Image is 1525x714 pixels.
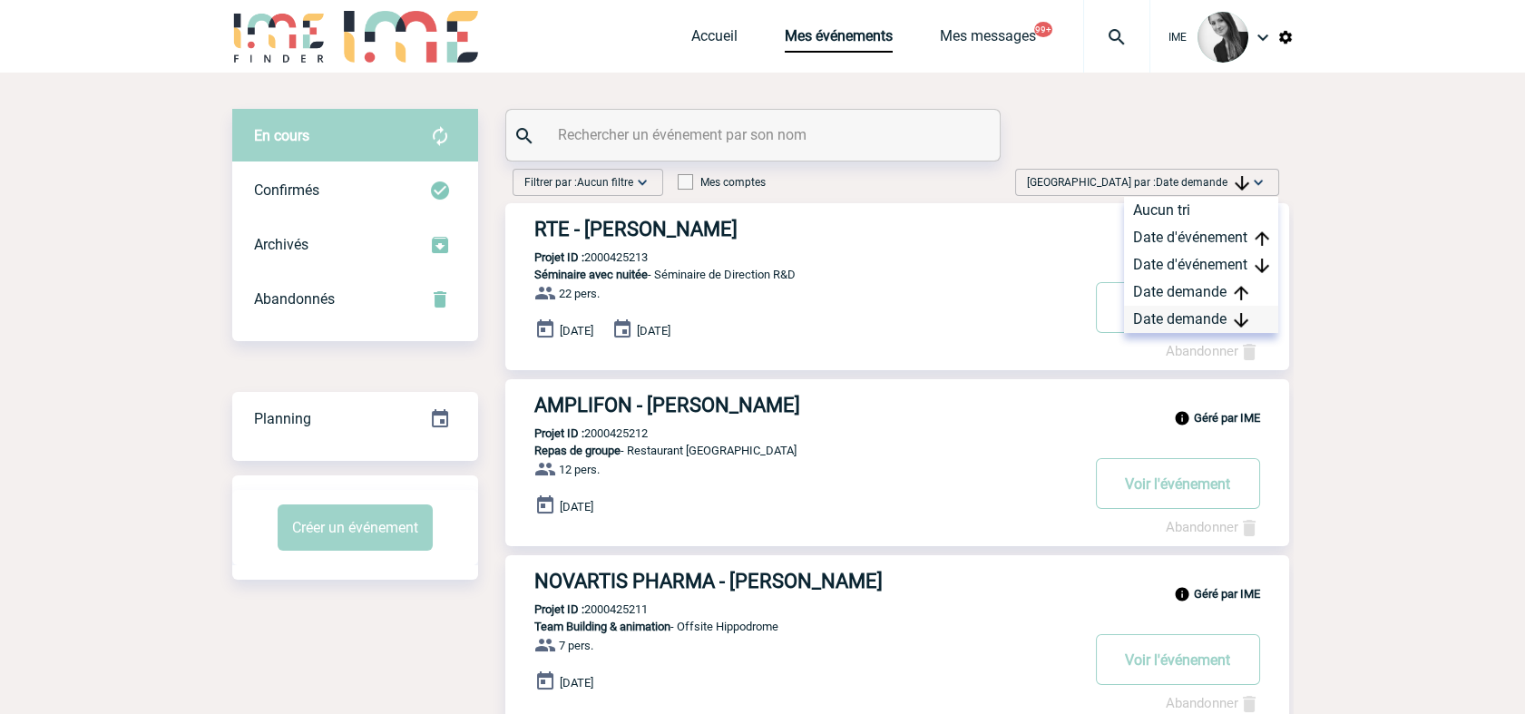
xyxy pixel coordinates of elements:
a: Abandonner [1166,343,1260,359]
a: Mes messages [940,27,1036,53]
a: Abandonner [1166,695,1260,711]
button: Voir l'événement [1096,282,1260,333]
img: arrow_downward.png [1234,313,1248,328]
div: Retrouvez ici tous vos événements annulés [232,272,478,327]
img: arrow_upward.png [1234,286,1248,300]
span: Abandonnés [254,290,335,308]
span: Date demande [1156,176,1249,189]
div: Retrouvez ici tous vos événements organisés par date et état d'avancement [232,392,478,446]
a: Planning [232,391,478,445]
span: Confirmés [254,181,319,199]
button: Voir l'événement [1096,458,1260,509]
div: Aucun tri [1124,197,1278,224]
div: Date d'événement [1124,224,1278,251]
img: baseline_expand_more_white_24dp-b.png [633,173,651,191]
span: [DATE] [560,324,593,337]
b: Projet ID : [534,602,584,616]
span: Filtrer par : [524,173,633,191]
b: Géré par IME [1194,411,1260,425]
h3: RTE - [PERSON_NAME] [534,218,1079,240]
p: 2000425211 [505,602,648,616]
button: Voir l'événement [1096,634,1260,685]
h3: AMPLIFON - [PERSON_NAME] [534,394,1079,416]
span: Team Building & animation [534,620,670,633]
div: Retrouvez ici tous les événements que vous avez décidé d'archiver [232,218,478,272]
span: 22 pers. [559,287,600,300]
label: Mes comptes [678,176,766,189]
span: Aucun filtre [577,176,633,189]
div: Retrouvez ici tous vos évènements avant confirmation [232,109,478,163]
img: arrow_upward.png [1255,231,1269,246]
span: [DATE] [560,676,593,690]
a: RTE - [PERSON_NAME] [505,218,1289,240]
span: IME [1168,31,1187,44]
p: 2000425213 [505,250,648,264]
span: [DATE] [637,324,670,337]
p: - Restaurant [GEOGRAPHIC_DATA] [505,444,1079,457]
input: Rechercher un événement par son nom [553,122,957,148]
span: [DATE] [560,500,593,513]
b: Projet ID : [534,426,584,440]
p: 2000425212 [505,426,648,440]
span: 12 pers. [559,463,600,476]
span: Planning [254,410,311,427]
a: NOVARTIS PHARMA - [PERSON_NAME] [505,570,1289,592]
h3: NOVARTIS PHARMA - [PERSON_NAME] [534,570,1079,592]
a: Accueil [691,27,738,53]
div: Date d'événement [1124,251,1278,279]
p: - Offsite Hippodrome [505,620,1079,633]
span: Séminaire avec nuitée [534,268,648,281]
img: arrow_downward.png [1235,176,1249,191]
span: Repas de groupe [534,444,621,457]
img: info_black_24dp.svg [1174,410,1190,426]
b: Projet ID : [534,250,584,264]
b: Géré par IME [1194,587,1260,601]
p: - Séminaire de Direction R&D [505,268,1079,281]
div: Date demande [1124,306,1278,333]
button: Créer un événement [278,504,433,551]
div: Date demande [1124,279,1278,306]
img: 101050-0.jpg [1198,12,1248,63]
a: Mes événements [785,27,893,53]
a: AMPLIFON - [PERSON_NAME] [505,394,1289,416]
img: IME-Finder [232,11,327,63]
img: info_black_24dp.svg [1174,586,1190,602]
span: Archivés [254,236,308,253]
button: 99+ [1034,22,1052,37]
span: [GEOGRAPHIC_DATA] par : [1027,173,1249,191]
span: En cours [254,127,309,144]
a: Abandonner [1166,519,1260,535]
img: baseline_expand_more_white_24dp-b.png [1249,173,1267,191]
img: arrow_downward.png [1255,259,1269,273]
span: 7 pers. [559,639,593,652]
